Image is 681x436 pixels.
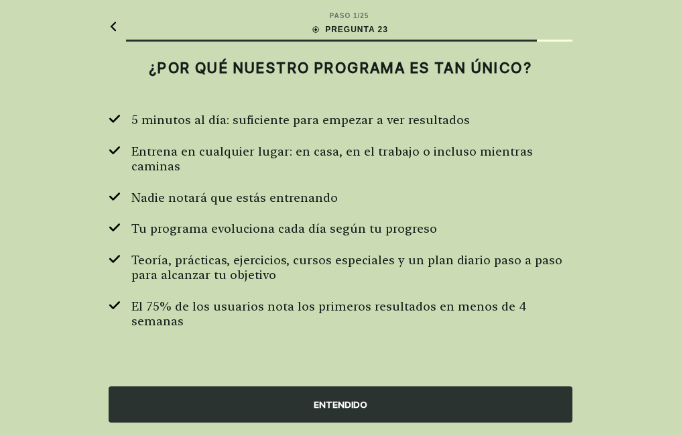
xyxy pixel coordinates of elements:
div: PASO 1/25 [330,11,369,21]
span: Tu programa evoluciona cada día según tu progreso [131,221,437,237]
span: Entrena en cualquier lugar: en casa, en el trabajo o incluso mientras caminas [131,144,572,174]
span: Teoría, prácticas, ejercicios, cursos especiales y un plan diario paso a paso para alcanzar tu ob... [131,253,572,283]
div: ENTENDIDO [109,386,572,423]
span: El 75% de los usuarios nota los primeros resultados en menos de 4 semanas [131,299,572,329]
h2: ¿POR QUÉ NUESTRO PROGRAMA ES TAN ÚNICO? [109,59,572,76]
span: 5 minutos al día: suficiente para empezar a ver resultados [131,113,470,128]
span: Nadie notará que estás entrenando [131,190,338,206]
font: PREGUNTA 23 [325,23,388,36]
